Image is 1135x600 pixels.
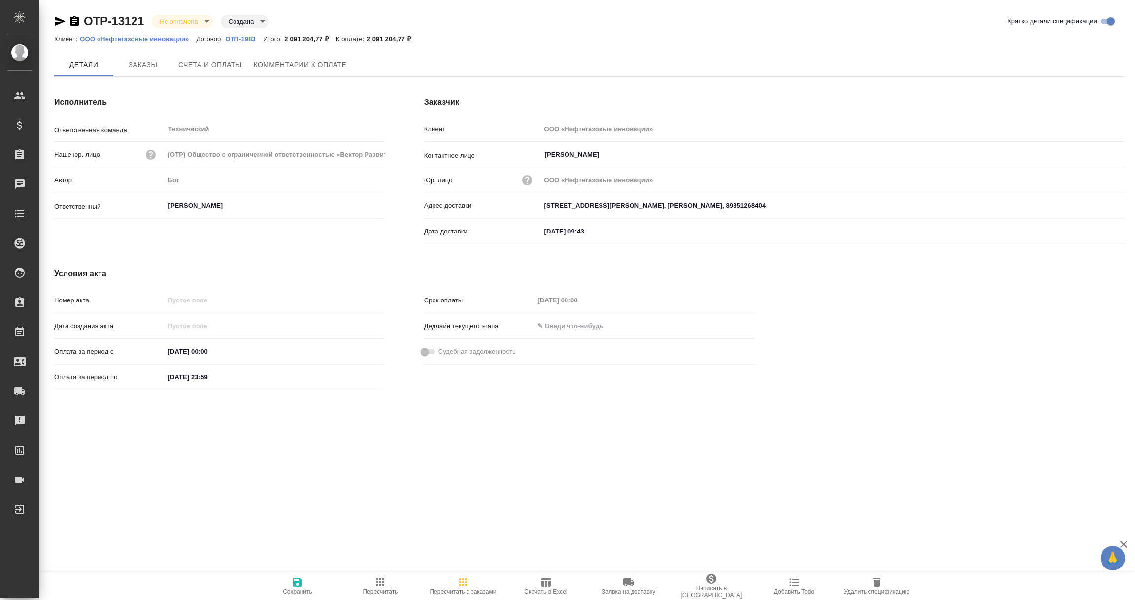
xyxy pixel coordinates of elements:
p: 2 091 204,77 ₽ [284,35,335,43]
span: Детали [60,59,107,71]
h4: Исполнитель [54,97,385,108]
input: ✎ Введи что-нибудь [165,344,251,359]
p: Адрес доставки [424,201,541,211]
a: OTP-13121 [84,14,144,28]
button: Создана [226,17,257,26]
p: Дедлайн текущего этапа [424,321,534,331]
p: ООО «Нефтегазовые инновации» [80,35,196,43]
input: Пустое поле [534,293,620,307]
input: Пустое поле [165,147,385,162]
input: ✎ Введи что-нибудь [541,199,1124,213]
span: Заказы [119,59,167,71]
button: 🙏 [1101,546,1125,570]
input: ✎ Введи что-нибудь [541,224,627,238]
input: Пустое поле [165,293,385,307]
a: ООО «Нефтегазовые инновации» [80,34,196,43]
span: Кратко детали спецификации [1007,16,1097,26]
p: Номер акта [54,296,165,305]
span: Комментарии к оплате [254,59,347,71]
p: Наше юр. лицо [54,150,100,160]
p: Договор: [196,35,225,43]
input: ✎ Введи что-нибудь [165,370,251,384]
p: Ответственная команда [54,125,165,135]
p: Оплата за период по [54,372,165,382]
p: Контактное лицо [424,151,541,161]
p: Оплата за период с [54,347,165,357]
p: К оплате: [336,35,367,43]
input: Пустое поле [541,122,1124,136]
p: Срок оплаты [424,296,534,305]
p: ОТП-1983 [225,35,263,43]
span: 🙏 [1104,548,1121,568]
input: Пустое поле [165,319,251,333]
h4: Условия акта [54,268,754,280]
p: Клиент [424,124,541,134]
div: Не оплачена [221,15,268,28]
p: Дата доставки [424,227,541,236]
p: Итого: [263,35,284,43]
button: Скопировать ссылку для ЯМессенджера [54,15,66,27]
p: Юр. лицо [424,175,453,185]
input: Пустое поле [165,173,385,187]
p: Клиент: [54,35,80,43]
a: ОТП-1983 [225,34,263,43]
p: 2 091 204,77 ₽ [367,35,418,43]
span: Счета и оплаты [178,59,242,71]
input: Пустое поле [541,173,1124,187]
button: Скопировать ссылку [68,15,80,27]
span: Судебная задолженность [438,347,516,357]
h4: Заказчик [424,97,1124,108]
p: Автор [54,175,165,185]
p: Дата создания акта [54,321,165,331]
button: Open [379,205,381,207]
input: ✎ Введи что-нибудь [534,319,620,333]
button: Open [1119,154,1121,156]
div: Не оплачена [152,15,212,28]
button: Не оплачена [157,17,200,26]
p: Ответственный [54,202,165,212]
